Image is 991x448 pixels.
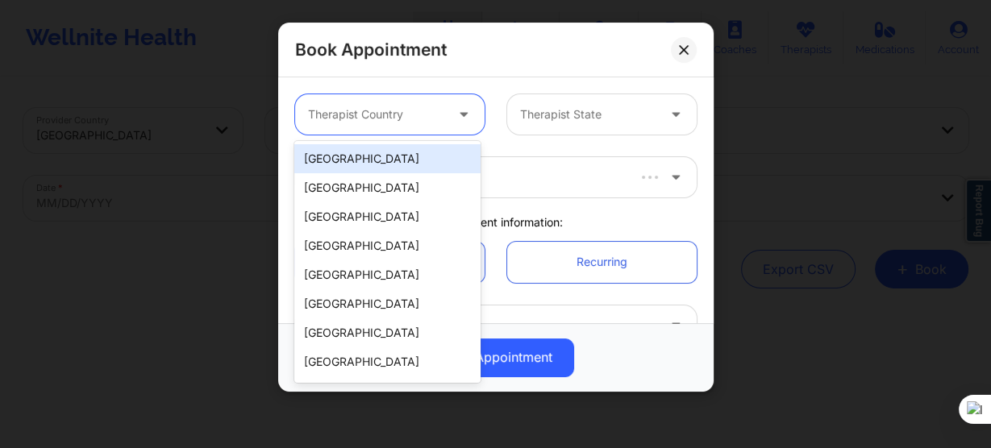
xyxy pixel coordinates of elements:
div: Appointment information: [284,214,708,230]
h2: Book Appointment [295,39,447,60]
div: [GEOGRAPHIC_DATA] [294,318,480,347]
div: [GEOGRAPHIC_DATA] [294,202,480,231]
div: [GEOGRAPHIC_DATA] [294,173,480,202]
a: Single [295,242,485,283]
div: [GEOGRAPHIC_DATA] [294,347,480,376]
div: [GEOGRAPHIC_DATA] [294,289,480,318]
div: [GEOGRAPHIC_DATA] [294,260,480,289]
button: Book Appointment [418,338,574,377]
a: Recurring [507,242,697,283]
div: [GEOGRAPHIC_DATA] [294,376,480,405]
div: [GEOGRAPHIC_DATA] [294,144,480,173]
div: [GEOGRAPHIC_DATA] [294,231,480,260]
